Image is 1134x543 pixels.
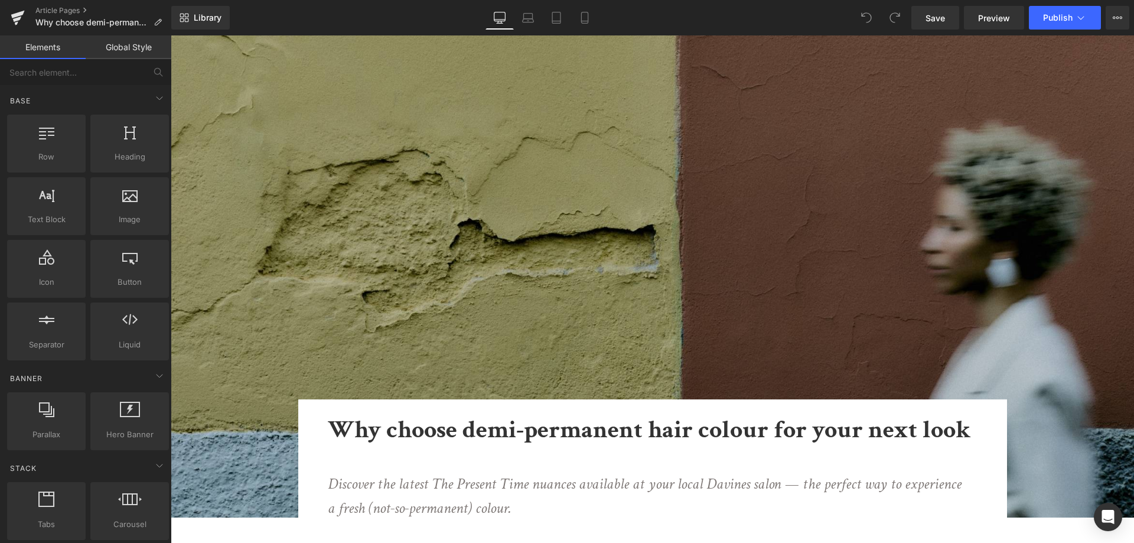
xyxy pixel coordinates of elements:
a: Mobile [571,6,599,30]
i: Discover the latest The Present Time nuances available at your local Davines salon — the perfect ... [157,438,791,483]
span: Tabs [11,518,82,531]
span: Text Block [11,213,82,226]
span: Separator [11,339,82,351]
span: Heading [94,151,165,163]
a: Tablet [542,6,571,30]
button: Publish [1029,6,1101,30]
button: More [1106,6,1129,30]
a: New Library [171,6,230,30]
span: Icon [11,276,82,288]
span: Stack [9,463,38,474]
span: Publish [1043,13,1073,22]
div: Open Intercom Messenger [1094,503,1122,531]
span: Library [194,12,221,23]
span: Liquid [94,339,165,351]
b: Why choose demi-permanent hair colour for your next look [157,378,800,411]
span: Preview [978,12,1010,24]
a: Article Pages [35,6,171,15]
a: Global Style [86,35,171,59]
span: Parallax [11,428,82,441]
span: Base [9,95,32,106]
span: Carousel [94,518,165,531]
a: Laptop [514,6,542,30]
span: Button [94,276,165,288]
span: Save [926,12,945,24]
button: Undo [855,6,878,30]
button: Redo [883,6,907,30]
span: Row [11,151,82,163]
span: Image [94,213,165,226]
a: Preview [964,6,1024,30]
a: Desktop [485,6,514,30]
span: Banner [9,373,44,384]
span: Hero Banner [94,428,165,441]
span: Why choose demi-permanent hair colour for your next look [35,18,149,27]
